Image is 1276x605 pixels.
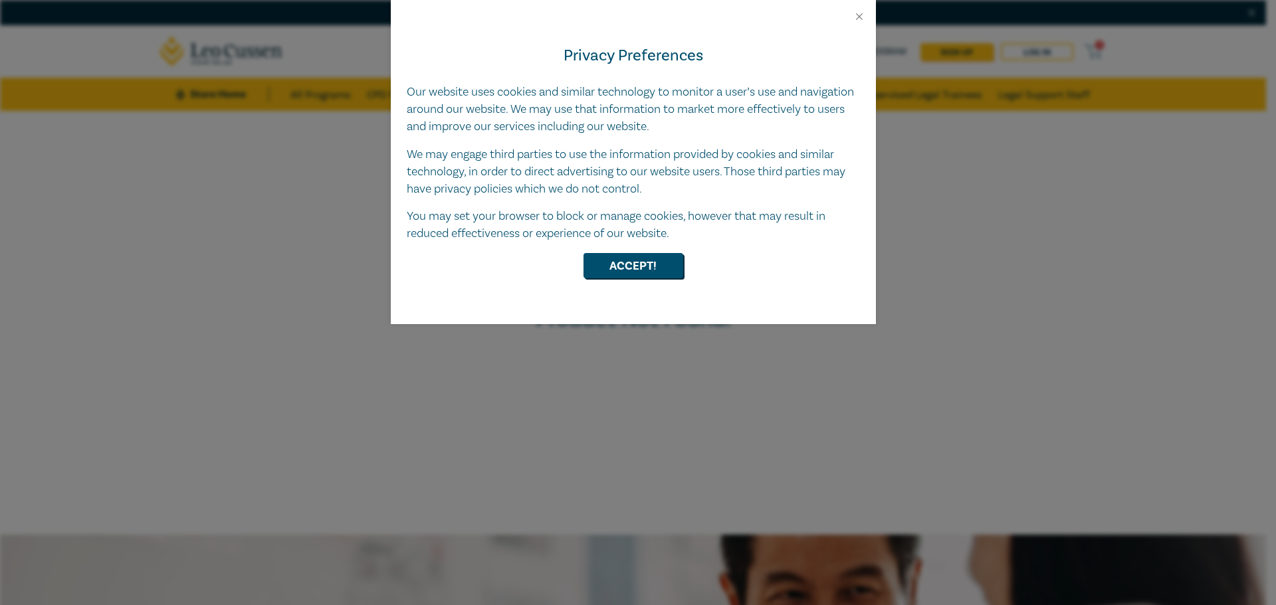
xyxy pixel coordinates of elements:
p: Our website uses cookies and similar technology to monitor a user’s use and navigation around our... [407,84,860,135]
p: We may engage third parties to use the information provided by cookies and similar technology, in... [407,146,860,198]
button: Accept! [584,253,683,278]
button: Close [853,11,865,23]
h4: Privacy Preferences [407,44,860,68]
p: You may set your browser to block or manage cookies, however that may result in reduced effective... [407,208,860,242]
